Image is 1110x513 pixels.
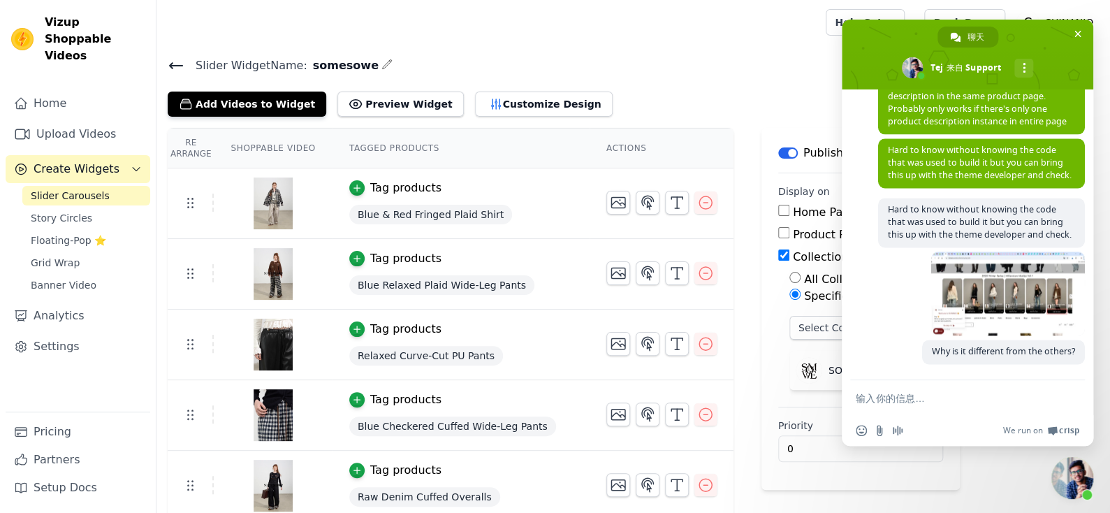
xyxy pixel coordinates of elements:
div: Tag products [370,321,441,338]
span: 发送文件 [874,425,885,436]
button: C CHINANIO [1016,10,1099,35]
label: All Collection Pages [804,273,913,286]
div: Tag products [370,250,441,267]
span: Blue Checkered Cuffed Wide-Leg Pants [349,417,556,436]
a: Upload Videos [6,120,150,148]
a: Slider Carousels [22,186,150,205]
div: Edit Name [381,56,393,75]
img: Vizup [11,28,34,50]
button: Change Thumbnail [606,473,630,497]
a: Story Circles [22,208,150,228]
a: Floating-Pop ⭐ [22,231,150,250]
span: Banner Video [31,278,96,292]
a: Pricing [6,418,150,446]
span: Blue & Red Fringed Plaid Shirt [349,205,512,224]
textarea: 输入你的信息… [856,392,1049,405]
span: somesowe [307,57,379,74]
p: Published [803,145,857,161]
div: Tag products [370,462,441,479]
label: Specific Collection Pages [804,289,943,303]
p: CHINANIO [1039,10,1099,35]
button: Tag products [349,321,441,338]
label: Priority [778,419,943,433]
div: 关闭聊天 [1051,457,1093,499]
a: Grid Wrap [22,253,150,273]
span: Vizup Shoppable Videos [45,14,145,64]
span: Story Circles [31,211,92,225]
span: Hard to know without knowing the code that was used to build it but you can bring this up with th... [888,203,1072,240]
button: Preview Widget [337,92,463,117]
th: Re Arrange [168,129,214,168]
button: Change Thumbnail [606,332,630,356]
button: Tag products [349,250,441,267]
button: Tag products [349,391,441,408]
span: Blue Relaxed Plaid Wide-Leg Pants [349,275,534,295]
span: Slider Carousels [31,189,110,203]
th: Actions [590,129,733,168]
span: 录制音频信息 [892,425,903,436]
span: 插入表情符号 [856,425,867,436]
button: Tag products [349,180,441,196]
th: Shoppable Video [214,129,332,168]
button: Create Widgets [6,155,150,183]
div: 聊天 [937,27,998,48]
img: SOMESOWE [795,356,823,384]
a: Setup Docs [6,474,150,502]
span: We run on [1003,425,1043,436]
img: tn-1457f94e6db241bba5d335d485ac8f19.png [254,382,293,449]
span: Floating-Pop ⭐ [31,233,106,247]
span: Slider Widget Name: [184,57,307,74]
p: SOMESOWE [828,363,886,377]
label: Collection Page [793,250,879,263]
button: Change Thumbnail [606,403,630,426]
div: Tag products [370,391,441,408]
a: Help Setup [826,9,905,36]
button: Customize Design [475,92,613,117]
img: tn-22f8f2788f4242e18445c6238f9263bf.png [254,170,293,237]
a: Settings [6,333,150,361]
span: Relaxed Curve-Cut PU Pants [349,346,503,366]
span: Grid Wrap [31,256,80,270]
th: Tagged Products [333,129,590,168]
button: Select Collection Pages [789,316,921,340]
span: Create Widgets [34,161,119,178]
button: Tag products [349,462,441,479]
span: Then that code is not written in such a way it works with multiple instances of product descripti... [888,65,1072,127]
span: 关闭聊天 [1070,27,1085,41]
div: Tag products [370,180,441,196]
img: tn-fb3d43ef957a467ba787def3944f86f7.png [254,311,293,378]
span: Raw Denim Cuffed Overalls [349,487,500,507]
label: Product Page [793,228,866,241]
legend: Display on [778,185,830,198]
a: Analytics [6,302,150,330]
div: 更多频道 [1014,59,1033,78]
text: C [1023,15,1032,29]
button: Add Videos to Widget [168,92,326,117]
a: Home [6,89,150,117]
span: Hard to know without knowing the code that was used to build it but you can bring this up with th... [888,144,1072,181]
a: Partners [6,446,150,474]
span: 聊天 [967,27,984,48]
span: Crisp [1059,425,1079,436]
button: Change Thumbnail [606,191,630,215]
span: Why is it different from the others? [932,345,1075,357]
label: Home Page [793,205,856,219]
a: We run onCrisp [1003,425,1079,436]
a: Book Demo [924,9,1005,36]
img: tn-e48fa11c3f50434f81605b95c9e8f575.png [254,240,293,308]
button: Change Thumbnail [606,261,630,285]
a: Banner Video [22,275,150,295]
